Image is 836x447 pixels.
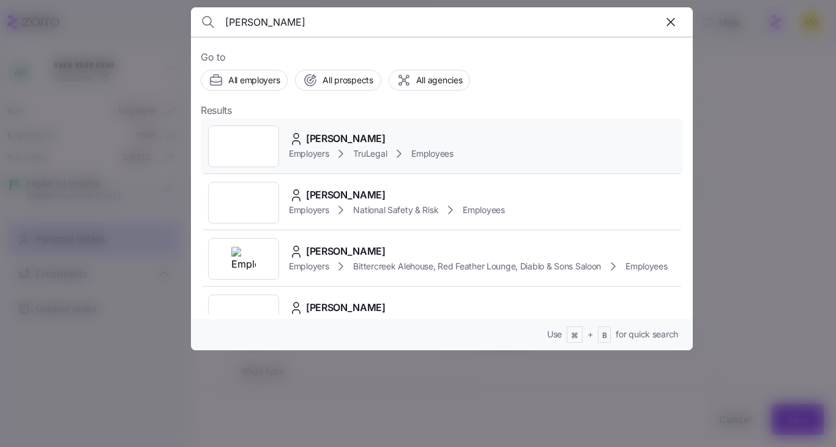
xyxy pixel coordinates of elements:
[306,300,386,315] span: [PERSON_NAME]
[571,331,578,341] span: ⌘
[323,74,373,86] span: All prospects
[411,148,453,160] span: Employees
[295,70,381,91] button: All prospects
[416,74,463,86] span: All agencies
[625,260,667,272] span: Employees
[289,260,329,272] span: Employers
[463,204,504,216] span: Employees
[201,70,288,91] button: All employers
[306,131,386,146] span: [PERSON_NAME]
[616,328,678,340] span: for quick search
[353,260,601,272] span: Bittercreek Alehouse, Red Feather Lounge, Diablo & Sons Saloon
[547,328,562,340] span: Use
[306,187,386,203] span: [PERSON_NAME]
[353,204,438,216] span: National Safety & Risk
[353,148,387,160] span: TruLegal
[231,247,256,271] img: Employer logo
[588,328,593,340] span: +
[201,103,232,118] span: Results
[289,204,329,216] span: Employers
[389,70,471,91] button: All agencies
[289,148,329,160] span: Employers
[228,74,280,86] span: All employers
[602,331,607,341] span: B
[306,244,386,259] span: [PERSON_NAME]
[201,50,683,65] span: Go to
